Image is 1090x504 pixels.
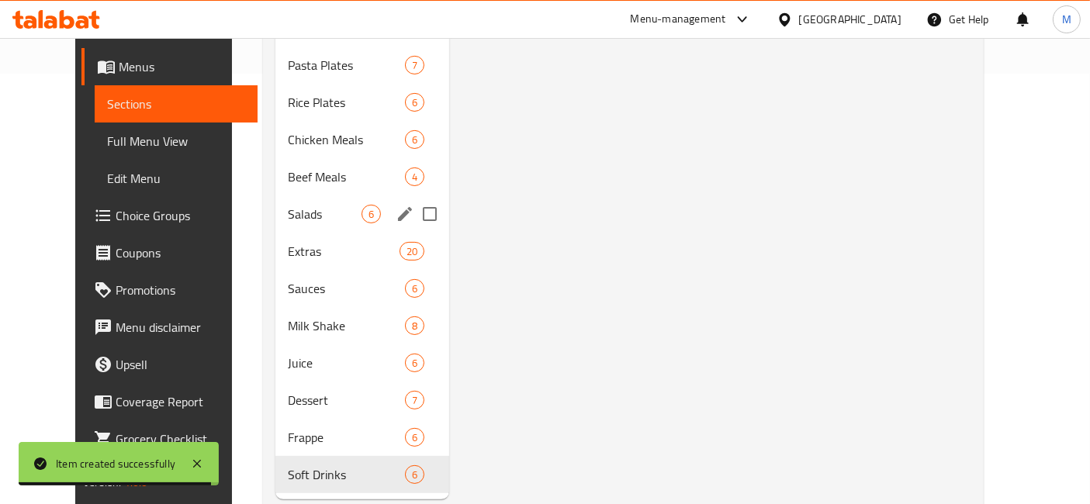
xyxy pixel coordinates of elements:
div: items [405,428,424,447]
span: 7 [406,58,424,73]
div: items [362,205,381,223]
div: Sauces6 [275,270,449,307]
span: Milk Shake [288,316,405,335]
div: [GEOGRAPHIC_DATA] [799,11,901,28]
a: Sections [95,85,258,123]
div: Milk Shake8 [275,307,449,344]
span: Frappe [288,428,405,447]
span: Coverage Report [116,392,245,411]
div: items [405,93,424,112]
span: 6 [406,356,424,371]
span: Branches [116,20,245,39]
span: Menu disclaimer [116,318,245,337]
div: Dessert7 [275,381,449,419]
a: Coverage Report [81,383,258,420]
span: Juice [288,354,405,372]
span: Menus [119,57,245,76]
span: 7 [406,393,424,408]
span: Dessert [288,391,405,409]
span: 20 [400,244,424,259]
span: M [1062,11,1071,28]
span: Rice Plates [288,93,405,112]
div: items [405,354,424,372]
a: Upsell [81,346,258,383]
a: Menus [81,48,258,85]
div: Pasta Plates7 [275,47,449,84]
div: items [405,465,424,484]
a: Choice Groups [81,197,258,234]
a: Coupons [81,234,258,271]
span: Choice Groups [116,206,245,225]
span: 4 [406,170,424,185]
div: Extras20 [275,233,449,270]
span: Extras [288,242,400,261]
button: edit [393,202,417,226]
div: items [405,391,424,409]
span: 6 [406,281,424,296]
span: Chicken Meals [288,130,405,149]
a: Promotions [81,271,258,309]
span: 6 [406,133,424,147]
div: items [405,279,424,298]
div: Chicken Meals6 [275,121,449,158]
div: Juice6 [275,344,449,381]
span: 6 [406,430,424,445]
div: items [405,316,424,335]
div: Salads6edit [275,195,449,233]
div: Soft Drinks6 [275,456,449,493]
div: items [405,167,424,186]
div: Menu-management [631,10,726,29]
span: Sections [107,95,245,113]
span: Upsell [116,355,245,374]
div: items [405,130,424,149]
span: Grocery Checklist [116,430,245,448]
div: Frappe6 [275,419,449,456]
span: Soft Drinks [288,465,405,484]
span: 6 [406,468,424,482]
div: items [405,56,424,74]
span: 8 [406,319,424,333]
span: Edit Menu [107,169,245,188]
a: Full Menu View [95,123,258,160]
div: Rice Plates6 [275,84,449,121]
div: Item created successfully [56,455,175,472]
div: Beef Meals4 [275,158,449,195]
a: Menu disclaimer [81,309,258,346]
span: Full Menu View [107,132,245,150]
span: Sauces [288,279,405,298]
span: Beef Meals [288,167,405,186]
span: Pasta Plates [288,56,405,74]
a: Grocery Checklist [81,420,258,457]
a: Edit Menu [95,160,258,197]
span: Promotions [116,281,245,299]
span: 6 [406,95,424,110]
div: items [400,242,424,261]
span: 6 [362,207,380,222]
span: Coupons [116,243,245,262]
span: Salads [288,205,362,223]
